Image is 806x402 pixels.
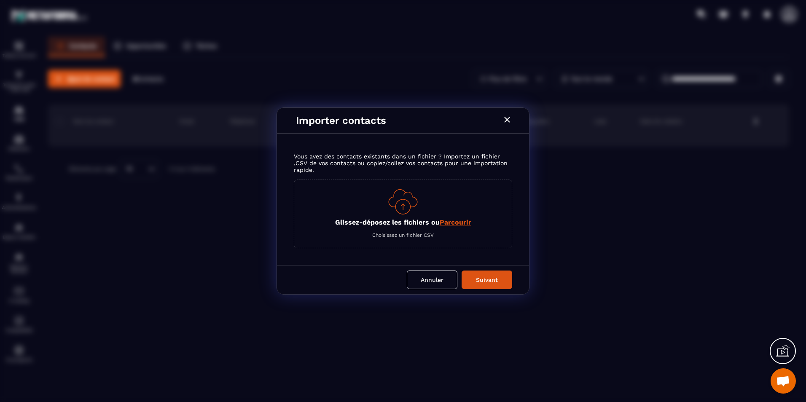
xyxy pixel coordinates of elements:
p: Vous avez des contacts existants dans un fichier ? Importez un fichier .CSV de vos contacts ou co... [294,153,512,180]
button: Annuler [407,271,457,289]
p: Importer contacts [296,115,502,126]
a: Ouvrir le chat [771,368,796,394]
span: Choisissez un fichier CSV [372,232,434,238]
span: Parcourir [440,218,471,226]
button: Suivant [462,271,512,289]
p: Glissez-déposez les fichiers ou [335,218,471,226]
img: Cloud Icon [388,189,418,214]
